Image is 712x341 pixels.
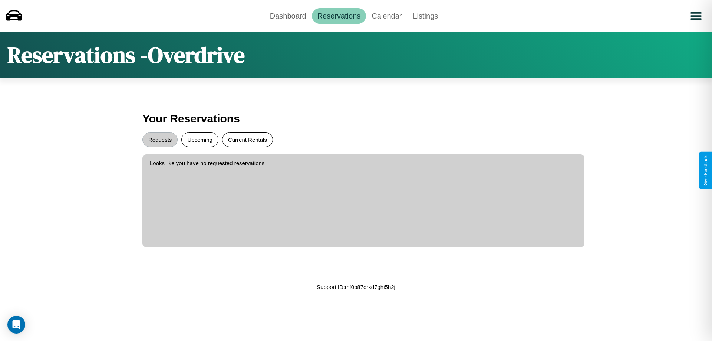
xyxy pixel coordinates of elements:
a: Calendar [366,8,407,24]
p: Support ID: mf0b87orkd7ghi5h2j [317,282,395,292]
div: Give Feedback [703,155,708,186]
p: Looks like you have no requested reservations [150,158,577,168]
h1: Reservations - Overdrive [7,40,245,70]
button: Current Rentals [222,132,273,147]
button: Requests [142,132,178,147]
button: Open menu [686,6,706,26]
a: Listings [407,8,444,24]
button: Upcoming [181,132,218,147]
h3: Your Reservations [142,109,570,129]
div: Open Intercom Messenger [7,316,25,334]
a: Dashboard [264,8,312,24]
a: Reservations [312,8,366,24]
